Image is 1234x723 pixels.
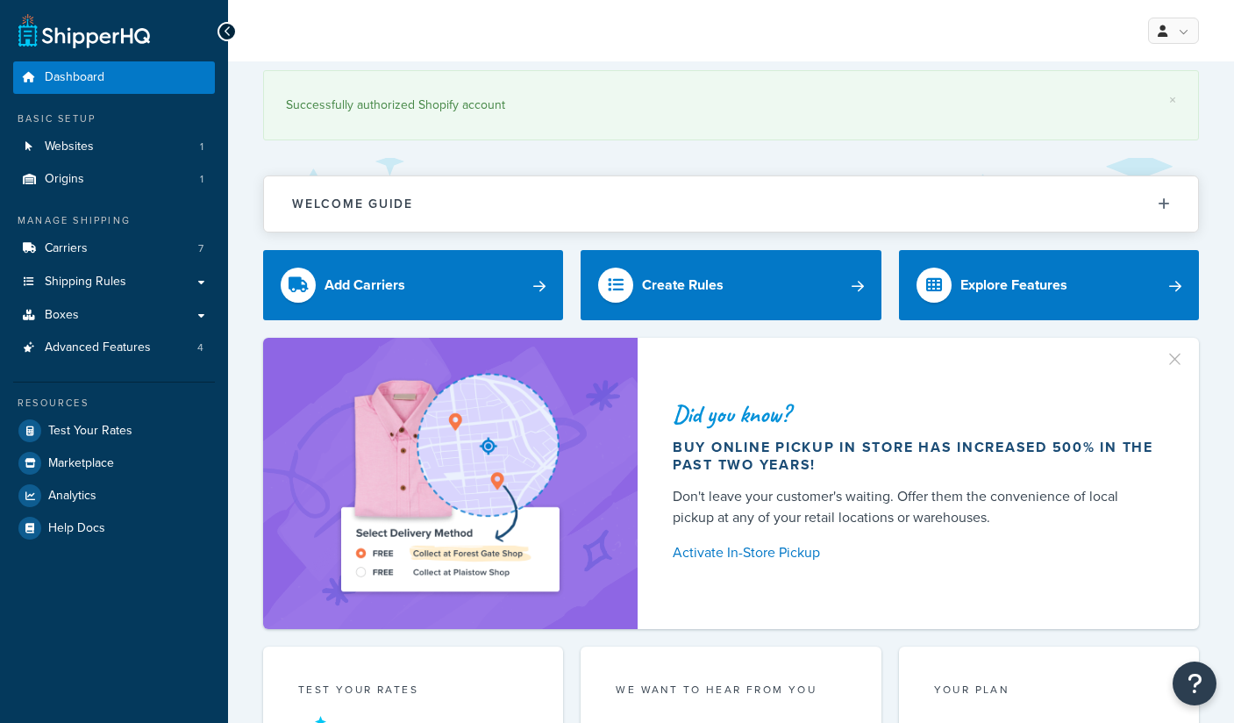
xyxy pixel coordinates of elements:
[13,415,215,447] a: Test Your Rates
[13,131,215,163] a: Websites1
[48,456,114,471] span: Marketplace
[13,447,215,479] a: Marketplace
[13,266,215,298] a: Shipping Rules
[200,140,203,154] span: 1
[13,299,215,332] a: Boxes
[13,61,215,94] a: Dashboard
[13,163,215,196] li: Origins
[13,512,215,544] a: Help Docs
[13,332,215,364] a: Advanced Features4
[298,682,528,702] div: Test your rates
[13,213,215,228] div: Manage Shipping
[1169,93,1176,107] a: ×
[581,250,881,320] a: Create Rules
[13,111,215,126] div: Basic Setup
[198,241,203,256] span: 7
[1173,662,1216,705] button: Open Resource Center
[48,424,132,439] span: Test Your Rates
[899,250,1199,320] a: Explore Features
[45,241,88,256] span: Carriers
[325,273,405,297] div: Add Carriers
[45,340,151,355] span: Advanced Features
[13,480,215,512] a: Analytics
[45,308,79,323] span: Boxes
[616,682,845,698] p: we want to hear from you
[673,402,1157,426] div: Did you know?
[673,486,1157,528] div: Don't leave your customer's waiting. Offer them the convenience of local pickup at any of your re...
[45,140,94,154] span: Websites
[673,439,1157,474] div: Buy online pickup in store has increased 500% in the past two years!
[673,540,1157,565] a: Activate In-Store Pickup
[13,131,215,163] li: Websites
[48,521,105,536] span: Help Docs
[291,364,609,603] img: ad-shirt-map-b0359fc47e01cab431d101c4b569394f6a03f54285957d908178d52f29eb9668.png
[45,172,84,187] span: Origins
[263,250,563,320] a: Add Carriers
[45,70,104,85] span: Dashboard
[642,273,724,297] div: Create Rules
[13,396,215,411] div: Resources
[286,93,1176,118] div: Successfully authorized Shopify account
[200,172,203,187] span: 1
[13,332,215,364] li: Advanced Features
[934,682,1164,702] div: Your Plan
[13,233,215,265] li: Carriers
[13,163,215,196] a: Origins1
[292,197,413,211] h2: Welcome Guide
[45,275,126,290] span: Shipping Rules
[13,233,215,265] a: Carriers7
[960,273,1067,297] div: Explore Features
[48,489,96,504] span: Analytics
[264,176,1198,232] button: Welcome Guide
[197,340,203,355] span: 4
